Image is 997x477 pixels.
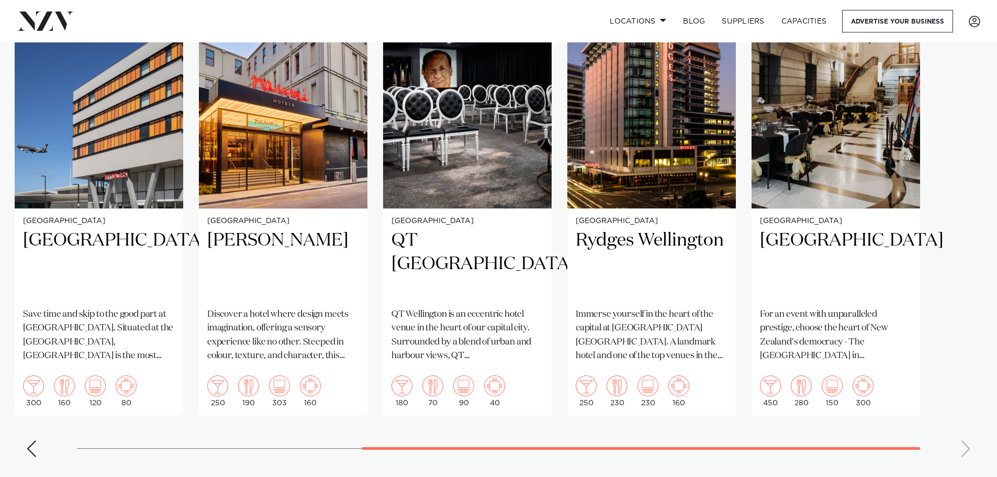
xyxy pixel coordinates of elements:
div: 80 [116,375,137,407]
img: theatre.png [269,375,290,396]
p: For an event with unparalleled prestige, choose the heart of New Zealand's democracy - The [GEOGR... [760,308,912,363]
img: theatre.png [637,375,658,396]
p: QT Wellington is an eccentric hotel venue in the heart of our capital city. Surrounded by a blend... [391,308,543,363]
div: 150 [822,375,843,407]
img: dining.png [422,375,443,396]
img: theatre.png [822,375,843,396]
small: [GEOGRAPHIC_DATA] [760,217,912,225]
img: theatre.png [453,375,474,396]
p: Discover a hotel where design meets imagination, offering a sensory experience like no other. Ste... [207,308,359,363]
h2: [GEOGRAPHIC_DATA] [760,229,912,299]
div: 250 [207,375,228,407]
div: 300 [23,375,44,407]
img: cocktail.png [207,375,228,396]
small: [GEOGRAPHIC_DATA] [391,217,543,225]
img: dining.png [607,375,628,396]
div: 250 [576,375,597,407]
p: Immerse yourself in the heart of the capital at [GEOGRAPHIC_DATA] [GEOGRAPHIC_DATA]. A landmark h... [576,308,727,363]
div: 190 [238,375,259,407]
a: Locations [601,10,675,32]
img: nzv-logo.png [17,12,74,30]
small: [GEOGRAPHIC_DATA] [23,217,175,225]
div: 120 [85,375,106,407]
div: 450 [760,375,781,407]
h2: [GEOGRAPHIC_DATA] [23,229,175,299]
img: meeting.png [484,375,505,396]
div: 230 [607,375,628,407]
div: 180 [391,375,412,407]
img: meeting.png [853,375,873,396]
img: meeting.png [300,375,321,396]
h2: Rydges Wellington [576,229,727,299]
div: 160 [668,375,689,407]
img: theatre.png [85,375,106,396]
div: 230 [637,375,658,407]
div: 90 [453,375,474,407]
a: Capacities [773,10,835,32]
img: meeting.png [116,375,137,396]
a: SUPPLIERS [713,10,772,32]
img: cocktail.png [576,375,597,396]
img: dining.png [54,375,75,396]
div: 160 [300,375,321,407]
div: 40 [484,375,505,407]
div: 300 [853,375,873,407]
img: cocktail.png [391,375,412,396]
div: 280 [791,375,812,407]
small: [GEOGRAPHIC_DATA] [207,217,359,225]
h2: QT [GEOGRAPHIC_DATA] [391,229,543,299]
a: Advertise your business [842,10,953,32]
div: 303 [269,375,290,407]
img: meeting.png [668,375,689,396]
img: dining.png [791,375,812,396]
h2: [PERSON_NAME] [207,229,359,299]
img: dining.png [238,375,259,396]
a: BLOG [675,10,713,32]
div: 160 [54,375,75,407]
img: cocktail.png [23,375,44,396]
img: cocktail.png [760,375,781,396]
small: [GEOGRAPHIC_DATA] [576,217,727,225]
p: Save time and skip to the good part at [GEOGRAPHIC_DATA]. Situated at the [GEOGRAPHIC_DATA], [GEO... [23,308,175,363]
div: 70 [422,375,443,407]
